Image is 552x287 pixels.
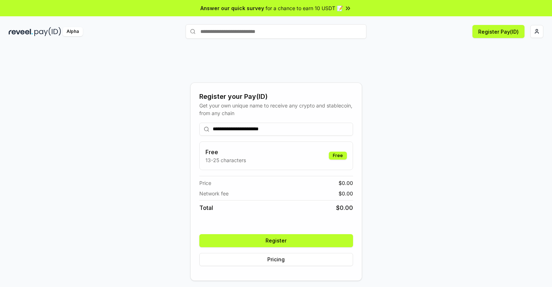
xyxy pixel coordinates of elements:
[34,27,61,36] img: pay_id
[199,92,353,102] div: Register your Pay(ID)
[9,27,33,36] img: reveel_dark
[205,148,246,156] h3: Free
[199,253,353,266] button: Pricing
[200,4,264,12] span: Answer our quick survey
[329,152,347,160] div: Free
[339,190,353,197] span: $ 0.00
[63,27,83,36] div: Alpha
[266,4,343,12] span: for a chance to earn 10 USDT 📝
[339,179,353,187] span: $ 0.00
[205,156,246,164] p: 13-25 characters
[472,25,525,38] button: Register Pay(ID)
[199,203,213,212] span: Total
[336,203,353,212] span: $ 0.00
[199,190,229,197] span: Network fee
[199,179,211,187] span: Price
[199,102,353,117] div: Get your own unique name to receive any crypto and stablecoin, from any chain
[199,234,353,247] button: Register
